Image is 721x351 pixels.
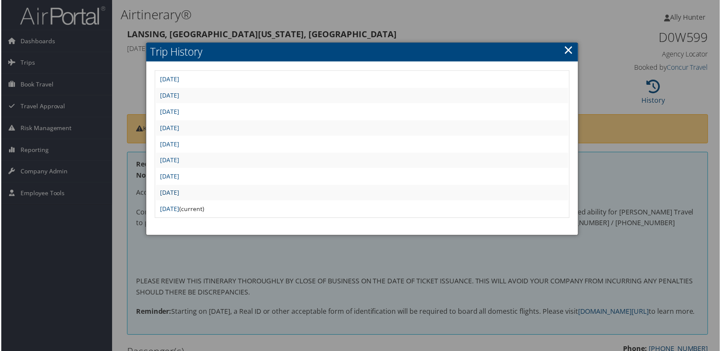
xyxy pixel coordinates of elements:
a: × [564,42,574,59]
td: (current) [155,202,570,217]
a: [DATE] [160,92,179,100]
a: [DATE] [160,157,179,165]
a: [DATE] [160,75,179,83]
a: [DATE] [160,140,179,149]
a: [DATE] [160,173,179,181]
a: [DATE] [160,189,179,197]
a: [DATE] [160,205,179,214]
a: [DATE] [160,108,179,116]
h2: Trip History [145,43,579,62]
a: [DATE] [160,124,179,132]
